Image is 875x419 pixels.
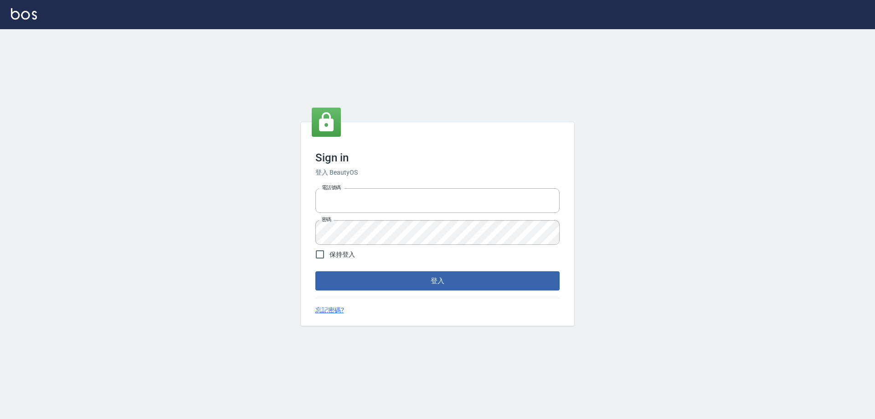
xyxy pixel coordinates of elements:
[11,8,37,20] img: Logo
[315,151,560,164] h3: Sign in
[329,250,355,259] span: 保持登入
[315,271,560,290] button: 登入
[322,216,331,223] label: 密碼
[322,184,341,191] label: 電話號碼
[315,168,560,177] h6: 登入 BeautyOS
[315,305,344,315] a: 忘記密碼?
